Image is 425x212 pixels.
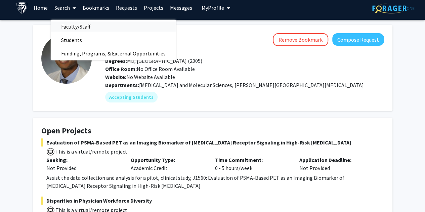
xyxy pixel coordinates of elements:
[210,156,294,172] div: 0 - 5 hours/week
[105,74,126,80] b: Website:
[51,35,176,45] a: Students
[215,156,289,164] p: Time Commitment:
[51,47,176,60] span: Funding, Programs, & External Opportunities
[126,156,210,172] div: Academic Credit
[46,156,121,164] p: Seeking:
[131,156,205,164] p: Opportunity Type:
[41,197,384,205] span: Disparities in Physician Workforce Diversity
[372,3,414,13] img: ForagerOne Logo
[55,148,127,155] span: This is a virtual/remote project
[46,164,121,172] div: Not Provided
[332,33,384,46] button: Compose Request to Curtiland Deville
[41,138,384,146] span: Evaluation of PSMA-Based PET as an Imaging Biomarker of [MEDICAL_DATA] Receptor Signaling in High...
[41,126,384,136] h4: Open Projects
[273,33,328,46] button: Remove Bookmark
[5,182,29,207] iframe: Chat
[41,33,92,84] img: Profile Picture
[105,74,175,80] span: No Website Available
[51,22,176,32] a: Faculty/Staff
[139,82,364,88] span: [MEDICAL_DATA] and Molecular Sciences, [PERSON_NAME][GEOGRAPHIC_DATA][MEDICAL_DATA]
[299,156,374,164] p: Application Deadline:
[105,82,139,88] b: Departments:
[105,57,202,64] span: MD, [GEOGRAPHIC_DATA] (2005)
[46,174,384,190] div: Assist the data collection and analysis for a pilot, clinical study, J1560: Evaluation of PSMA-Ba...
[202,4,224,11] span: My Profile
[51,48,176,58] a: Funding, Programs, & External Opportunities
[294,156,379,172] div: Not Provided
[105,57,127,64] b: Degrees:
[105,92,158,102] mat-chip: Accepting Students
[51,20,100,33] span: Faculty/Staff
[105,66,137,72] b: Office Room:
[51,33,92,47] span: Students
[16,2,28,14] img: Johns Hopkins University Logo
[105,66,195,72] span: No Office Room Available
